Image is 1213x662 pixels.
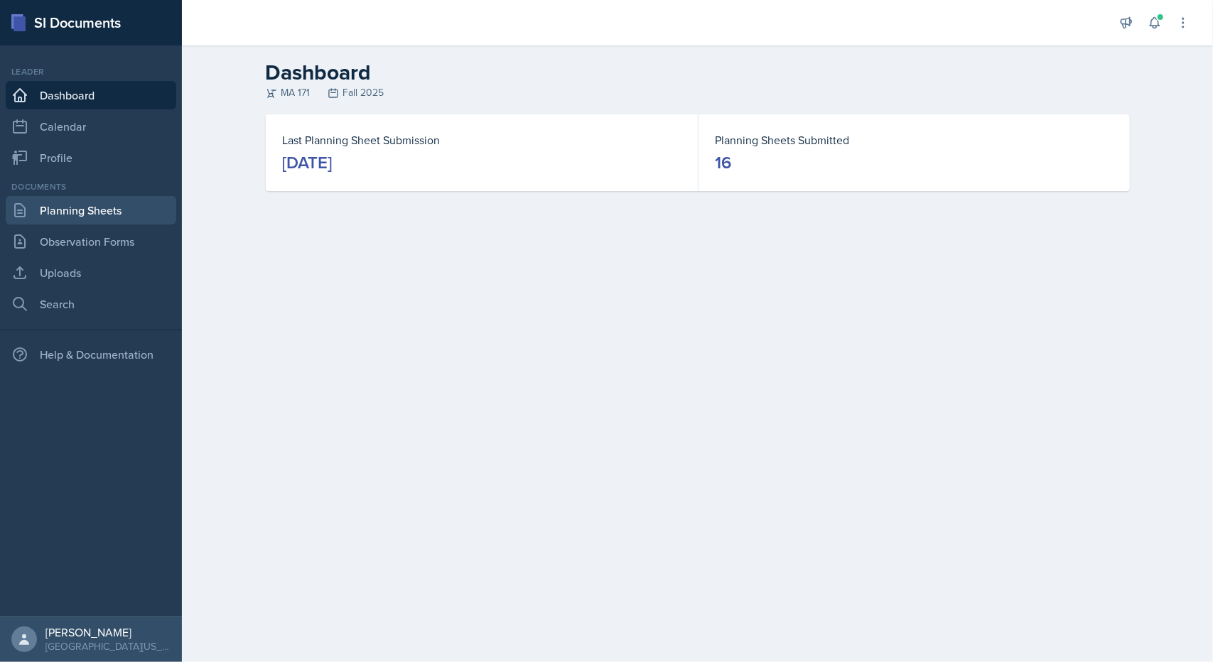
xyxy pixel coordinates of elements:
[283,131,681,148] dt: Last Planning Sheet Submission
[45,625,171,639] div: [PERSON_NAME]
[716,131,1113,148] dt: Planning Sheets Submitted
[6,227,176,256] a: Observation Forms
[6,112,176,141] a: Calendar
[6,340,176,369] div: Help & Documentation
[6,81,176,109] a: Dashboard
[266,85,1130,100] div: MA 171 Fall 2025
[716,151,732,174] div: 16
[6,259,176,287] a: Uploads
[6,143,176,172] a: Profile
[266,60,1130,85] h2: Dashboard
[6,180,176,193] div: Documents
[6,290,176,318] a: Search
[45,639,171,653] div: [GEOGRAPHIC_DATA][US_STATE] in [GEOGRAPHIC_DATA]
[6,65,176,78] div: Leader
[283,151,333,174] div: [DATE]
[6,196,176,224] a: Planning Sheets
